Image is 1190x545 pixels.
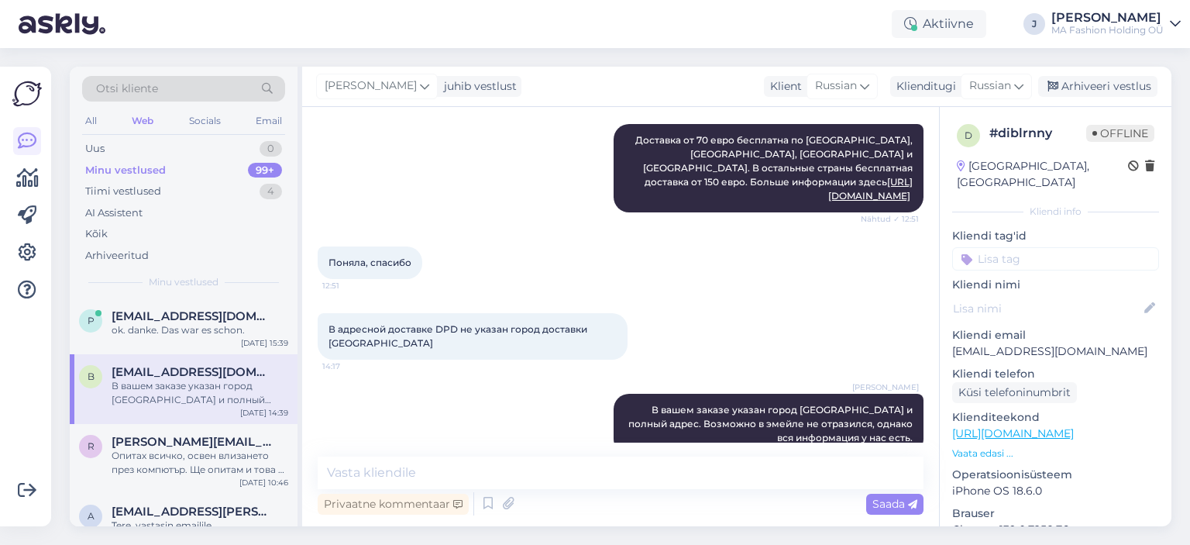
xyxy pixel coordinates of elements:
[328,257,411,268] span: Поняла, спасибо
[112,505,273,519] span: angelika@steinbach.cc
[186,111,224,131] div: Socials
[239,477,288,488] div: [DATE] 10:46
[952,522,1159,538] p: Chrome 139.0.7258.76
[112,379,288,407] div: В вашем заказе указан город [GEOGRAPHIC_DATA] и полный адрес. Возможно в эмейле не отразился, одн...
[952,228,1159,244] p: Kliendi tag'id
[892,10,986,38] div: Aktiivne
[322,280,380,291] span: 12:51
[322,360,380,372] span: 14:17
[952,343,1159,360] p: [EMAIL_ADDRESS][DOMAIN_NAME]
[952,467,1159,483] p: Operatsioonisüsteem
[1086,125,1154,142] span: Offline
[952,426,1074,440] a: [URL][DOMAIN_NAME]
[85,141,105,157] div: Uus
[635,134,915,202] span: Доставка от 70 евро бесплатна по [GEOGRAPHIC_DATA], [GEOGRAPHIC_DATA], [GEOGRAPHIC_DATA] и [GEOGR...
[1038,76,1157,97] div: Arhiveeri vestlus
[815,78,857,95] span: Russian
[852,381,919,393] span: [PERSON_NAME]
[112,449,288,477] div: Опитах всичко, освен влизането през компютър. Ще опитам и това и ще пиша по-късно
[318,494,469,515] div: Privaatne kommentaar
[952,409,1159,426] p: Klienditeekond
[88,510,95,522] span: a
[85,248,149,264] div: Arhiveeritud
[952,247,1159,271] input: Lisa tag
[890,78,956,95] div: Klienditugi
[88,440,95,452] span: r
[325,78,417,95] span: [PERSON_NAME]
[240,407,288,419] div: [DATE] 14:39
[149,275,218,289] span: Minu vestlused
[957,158,1128,191] div: [GEOGRAPHIC_DATA], [GEOGRAPHIC_DATA]
[952,382,1077,403] div: Küsi telefoninumbrit
[85,205,143,221] div: AI Assistent
[129,111,156,131] div: Web
[112,435,273,449] span: rennie@mail.bg
[952,366,1159,382] p: Kliendi telefon
[82,111,100,131] div: All
[764,78,802,95] div: Klient
[952,327,1159,343] p: Kliendi email
[328,323,590,349] span: В адресной доставке DPD не указан город доставки [GEOGRAPHIC_DATA]
[438,78,517,95] div: juhib vestlust
[12,79,42,109] img: Askly Logo
[112,519,288,533] div: Tere, vastasin emailile
[952,277,1159,293] p: Kliendi nimi
[241,337,288,349] div: [DATE] 15:39
[85,184,161,199] div: Tiimi vestlused
[1051,24,1164,36] div: MA Fashion Holding OÜ
[861,213,919,225] span: Nähtud ✓ 12:51
[952,505,1159,522] p: Brauser
[953,300,1141,317] input: Lisa nimi
[952,205,1159,219] div: Kliendi info
[96,81,158,97] span: Otsi kliente
[965,129,972,141] span: d
[85,163,166,178] div: Minu vestlused
[989,124,1086,143] div: # diblrnny
[85,226,108,242] div: Kõik
[248,163,282,178] div: 99+
[1051,12,1164,24] div: [PERSON_NAME]
[260,184,282,199] div: 4
[1023,13,1045,35] div: J
[872,497,917,511] span: Saada
[253,111,285,131] div: Email
[112,323,288,337] div: ok. danke. Das war es schon.
[88,315,95,326] span: p
[952,483,1159,499] p: iPhone OS 18.6.0
[112,365,273,379] span: biryulya80@gmail.com
[969,78,1011,95] span: Russian
[260,141,282,157] div: 0
[88,371,95,382] span: b
[1051,12,1181,36] a: [PERSON_NAME]MA Fashion Holding OÜ
[628,404,915,443] span: В вашем заказе указан город [GEOGRAPHIC_DATA] и полный адрес. Возможно в эмейле не отразился, одн...
[952,447,1159,460] p: Vaata edasi ...
[112,309,273,323] span: planungarnold@aol.com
